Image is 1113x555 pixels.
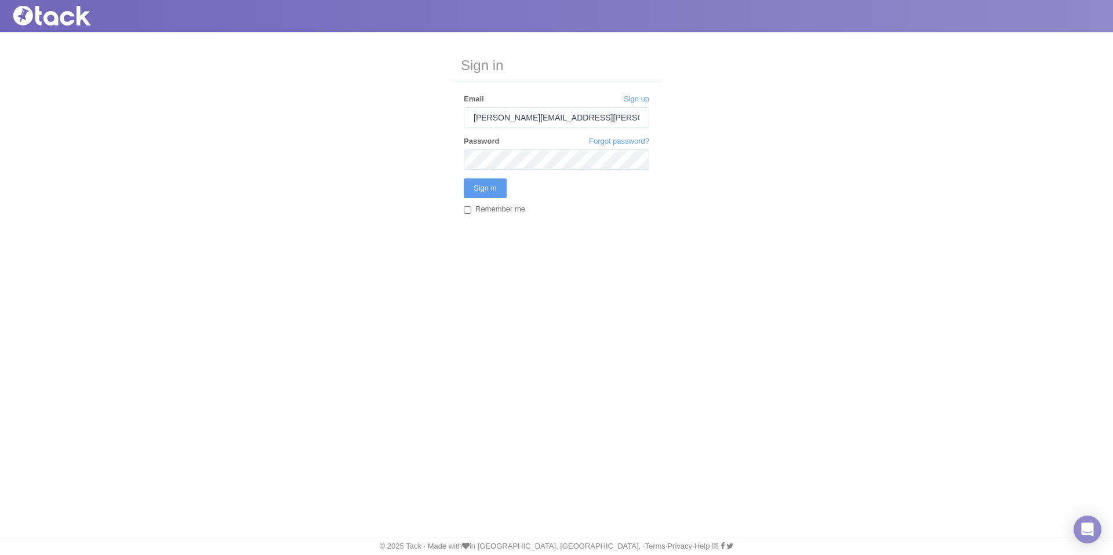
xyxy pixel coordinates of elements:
[9,6,125,25] img: Tack
[3,541,1110,552] div: © 2025 Tack · Made with in [GEOGRAPHIC_DATA], [GEOGRAPHIC_DATA]. · · · ·
[624,94,649,104] a: Sign up
[464,136,499,147] label: Password
[694,542,710,550] a: Help
[1074,516,1101,543] div: Open Intercom Messenger
[464,204,525,216] label: Remember me
[464,206,471,214] input: Remember me
[667,542,692,550] a: Privacy
[645,542,665,550] a: Terms
[452,49,661,82] h3: Sign in
[589,136,649,147] a: Forgot password?
[464,178,507,198] input: Sign in
[464,94,484,104] label: Email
